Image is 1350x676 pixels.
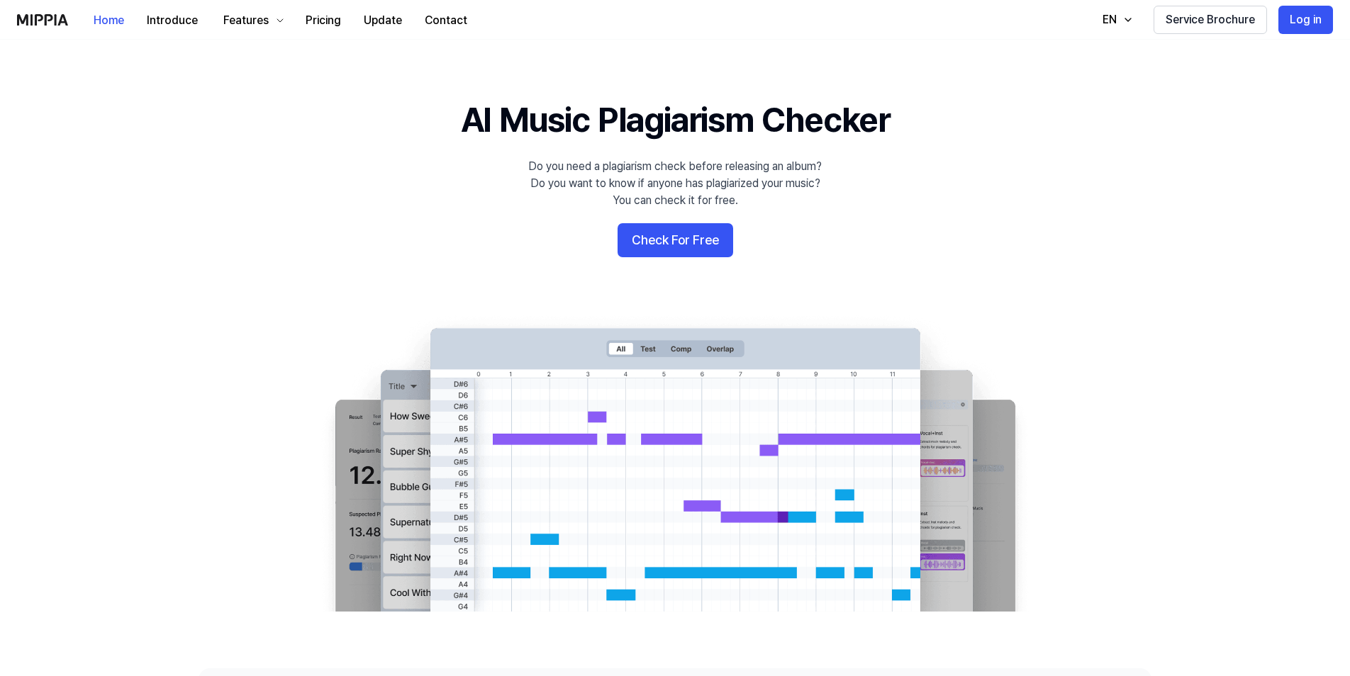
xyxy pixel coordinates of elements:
[528,158,822,209] div: Do you need a plagiarism check before releasing an album? Do you want to know if anyone has plagi...
[17,14,68,26] img: logo
[209,6,294,35] button: Features
[352,6,413,35] button: Update
[1100,11,1120,28] div: EN
[1154,6,1267,34] button: Service Brochure
[82,1,135,40] a: Home
[82,6,135,35] button: Home
[352,1,413,40] a: Update
[1088,6,1142,34] button: EN
[618,223,733,257] button: Check For Free
[135,6,209,35] button: Introduce
[306,314,1044,612] img: main Image
[1278,6,1333,34] button: Log in
[461,96,890,144] h1: AI Music Plagiarism Checker
[294,6,352,35] button: Pricing
[221,12,272,29] div: Features
[413,6,479,35] button: Contact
